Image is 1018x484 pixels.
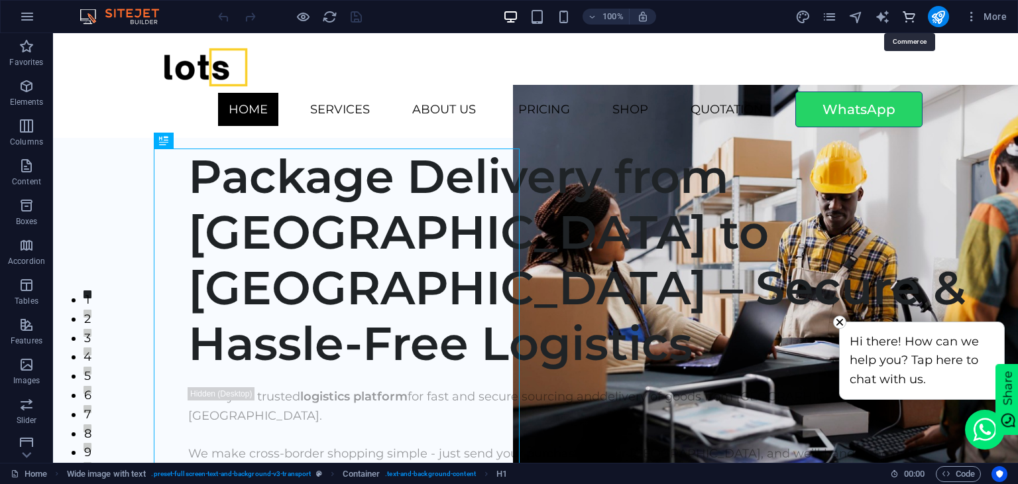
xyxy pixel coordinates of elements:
button: reload [321,9,337,25]
button: 8 [30,391,38,399]
p: Content [12,176,41,187]
button: 4 [30,314,38,322]
span: More [965,10,1007,23]
p: Favorites [9,57,43,68]
span: Code [942,466,975,482]
button: text_generator [875,9,891,25]
i: Pages (Ctrl+Alt+S) [822,9,837,25]
button: 10 [30,429,38,437]
p: Slider [17,415,37,426]
button: Usercentrics [991,466,1007,482]
button: design [795,9,811,25]
button: pages [822,9,838,25]
button: 2 [30,276,38,284]
p: Accordion [8,256,45,267]
span: . preset-fullscreen-text-and-background-v3-transport [151,466,311,482]
button: Click here to leave preview mode and continue editing [295,9,311,25]
p: Elements [10,97,44,107]
p: Features [11,335,42,346]
i: This element is a customizable preset [316,470,322,477]
p: Boxes [16,216,38,227]
i: AI Writer [875,9,890,25]
img: Editor Logo [76,9,176,25]
button: navigator [848,9,864,25]
nav: breadcrumb [67,466,508,482]
span: Click to select. Double-click to edit [67,466,146,482]
img: whatsapp-icon [919,383,945,410]
i: Navigator [848,9,864,25]
span: Click to select. Double-click to edit [343,466,380,482]
span: . text-and-background-content [385,466,476,482]
p: Images [13,375,40,386]
button: Code [936,466,981,482]
button: publish [928,6,949,27]
h6: 100% [602,9,624,25]
button: 7 [30,372,38,380]
span: : [913,469,915,479]
i: Reload page [322,9,337,25]
p: Columns [10,137,43,147]
p: Tables [15,296,38,306]
i: On resize automatically adjust zoom level to fit chosen device. [637,11,649,23]
i: Design (Ctrl+Alt+Y) [795,9,811,25]
button: commerce [901,9,917,25]
h6: Session time [890,466,925,482]
div: Share [946,337,965,372]
div: Hi there! How can we help you? Tap here to chat with us. [797,299,941,356]
a: Click to cancel selection. Double-click to open Pages [11,466,47,482]
button: 3 [30,296,38,304]
i: Publish [931,9,946,25]
button: 5 [30,333,38,341]
button: 1 [30,257,38,265]
button: 9 [30,410,38,418]
button: More [960,6,1012,27]
button: 100% [583,9,630,25]
button: 6 [30,353,38,361]
span: 00 00 [904,466,925,482]
span: Click to select. Double-click to edit [496,466,507,482]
